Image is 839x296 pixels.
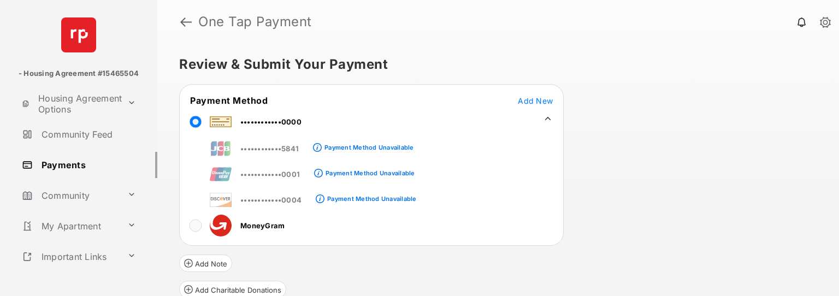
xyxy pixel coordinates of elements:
p: - Housing Agreement #15465504 [19,68,139,79]
a: Payment Method Unavailable [322,135,413,153]
a: Payments [17,152,157,178]
div: Payment Method Unavailable [326,169,415,177]
span: MoneyGram [240,221,285,230]
span: Payment Method [190,95,268,106]
a: Housing Agreement Options [17,91,123,117]
img: svg+xml;base64,PHN2ZyB4bWxucz0iaHR0cDovL3d3dy53My5vcmcvMjAwMC9zdmciIHdpZHRoPSI2NCIgaGVpZ2h0PSI2NC... [61,17,96,52]
a: Important Links [17,244,123,270]
a: My Apartment [17,213,123,239]
a: Payment Method Unavailable [323,161,415,179]
button: Add Note [179,254,232,272]
strong: One Tap Payment [198,15,312,28]
span: ••••••••••••0001 [240,170,300,179]
a: Community Feed [17,121,157,147]
span: ••••••••••••5841 [240,144,299,153]
span: Add New [518,96,553,105]
span: ••••••••••••0004 [240,196,302,204]
div: Payment Method Unavailable [327,195,416,203]
div: Payment Method Unavailable [324,144,413,151]
span: ••••••••••••0000 [240,117,302,126]
button: Add New [518,95,553,106]
a: Payment Method Unavailable [324,186,416,205]
a: Community [17,182,123,209]
h5: Review & Submit Your Payment [179,58,808,71]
